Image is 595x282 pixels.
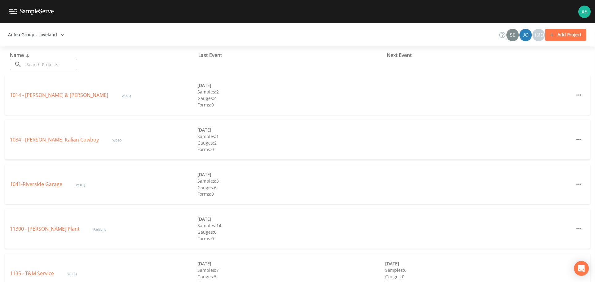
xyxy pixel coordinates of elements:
div: Josh Watzak [519,29,532,41]
div: Forms: 0 [197,102,385,108]
div: Samples: 14 [197,222,385,229]
div: Gauges: 0 [385,273,573,280]
div: Sean McKinstry [506,29,519,41]
div: Samples: 3 [197,178,385,184]
div: Forms: 0 [197,146,385,153]
img: 52efdf5eb87039e5b40670955cfdde0b [506,29,519,41]
div: Samples: 6 [385,267,573,273]
div: [DATE] [197,127,385,133]
div: Gauges: 0 [197,229,385,235]
span: WDEQ [68,272,77,276]
div: Gauges: 4 [197,95,385,102]
div: [DATE] [197,216,385,222]
span: Name [10,52,31,59]
div: Samples: 1 [197,133,385,140]
div: Open Intercom Messenger [574,261,589,276]
div: Samples: 7 [197,267,385,273]
div: Gauges: 2 [197,140,385,146]
div: [DATE] [197,171,385,178]
span: WDEQ [122,93,131,98]
img: logo [9,9,54,15]
button: Antea Group - Loveland [6,29,67,41]
div: [DATE] [385,260,573,267]
div: Forms: 0 [197,235,385,242]
div: +20 [532,29,545,41]
div: Gauges: 6 [197,184,385,191]
div: Gauges: 5 [197,273,385,280]
a: 1034 - [PERSON_NAME] Italian Cowboy [10,136,100,143]
img: d2de15c11da5451b307a030ac90baa3e [519,29,532,41]
img: 360e392d957c10372a2befa2d3a287f3 [578,6,591,18]
a: 1014 - [PERSON_NAME] & [PERSON_NAME] [10,92,109,98]
div: Samples: 2 [197,89,385,95]
span: Parkland [93,227,106,232]
div: Last Event [198,51,387,59]
span: WDEQ [76,183,85,187]
div: [DATE] [197,260,385,267]
button: Add Project [545,29,586,41]
div: Forms: 0 [197,191,385,197]
div: [DATE] [197,82,385,89]
a: 11300 - [PERSON_NAME] Plant [10,225,81,232]
a: 1135 - T&M Service [10,270,55,277]
div: Next Event [387,51,575,59]
a: 1041-Riverside Garage [10,181,64,188]
span: WDEQ [112,138,122,142]
input: Search Projects [24,59,77,70]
